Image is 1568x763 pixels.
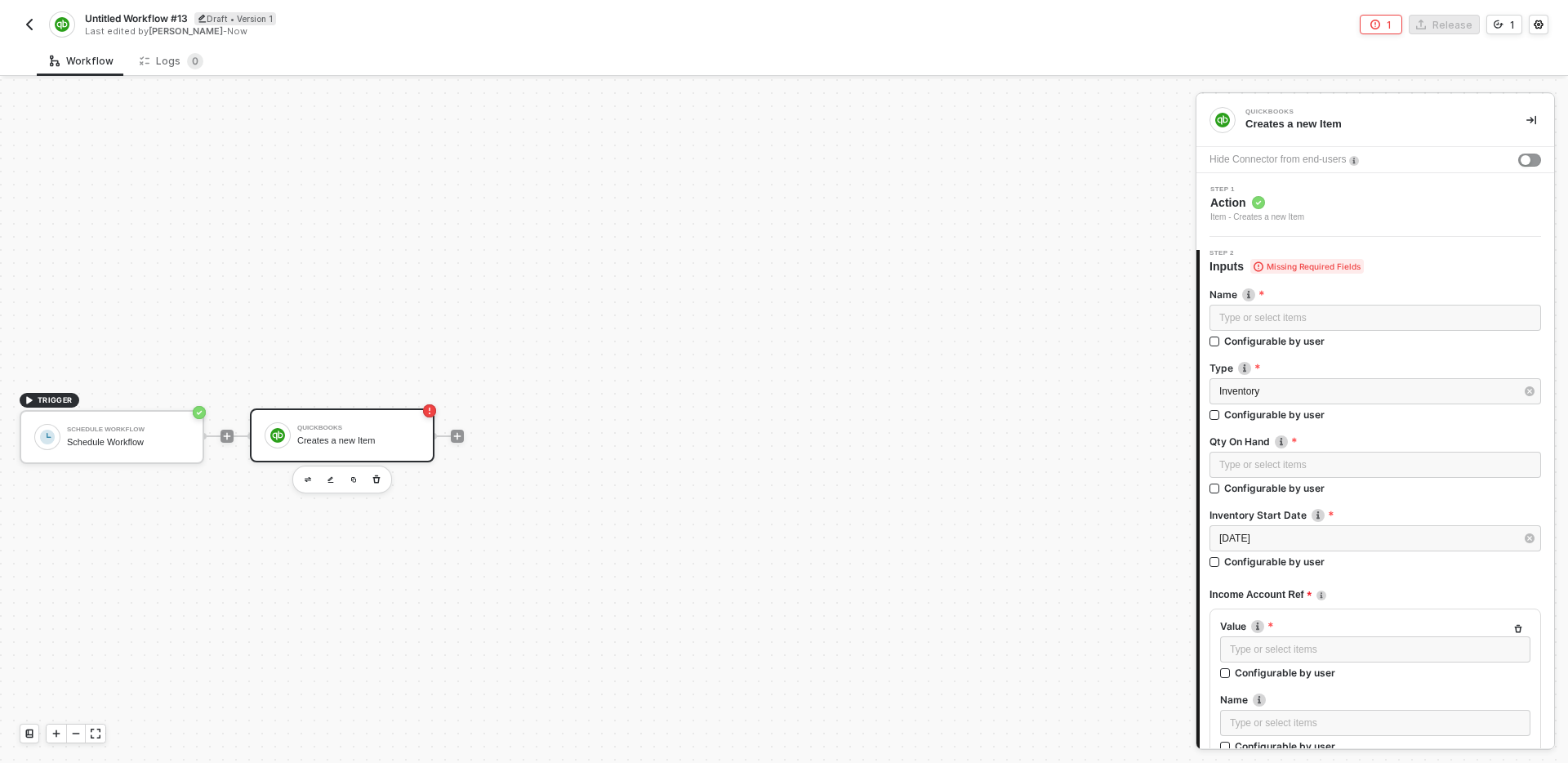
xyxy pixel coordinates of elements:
[1250,259,1364,274] span: Missing Required Fields
[1494,20,1503,29] span: icon-versioning
[71,729,81,738] span: icon-minus
[1251,620,1264,633] img: icon-info
[20,15,39,34] button: back
[55,17,69,32] img: integration-icon
[1209,152,1346,167] div: Hide Connector from end-users
[40,430,55,444] img: icon
[85,11,188,25] span: Untitled Workflow #13
[1220,619,1530,633] label: Value
[1316,591,1326,600] img: icon-info
[149,25,223,37] span: [PERSON_NAME]
[344,470,363,489] button: copy-block
[1387,18,1392,32] div: 1
[1312,509,1325,522] img: icon-info
[321,470,341,489] button: edit-cred
[1242,288,1255,301] img: icon-info
[1210,211,1304,224] div: Item - Creates a new Item
[1209,585,1312,605] span: Income Account Ref
[1209,288,1541,301] label: Name
[1224,481,1325,495] div: Configurable by user
[1275,435,1288,448] img: icon-info
[24,395,34,405] span: icon-play
[1196,186,1554,224] div: Step 1Action Item - Creates a new Item
[38,394,73,407] span: TRIGGER
[193,406,206,419] span: icon-success-page
[1526,115,1536,125] span: icon-collapse-right
[1534,20,1543,29] span: icon-settings
[297,435,420,446] div: Creates a new Item
[1510,18,1515,32] div: 1
[1349,156,1359,166] img: icon-info
[327,476,334,484] img: edit-cred
[1370,20,1380,29] span: icon-error-page
[350,476,357,483] img: copy-block
[1224,334,1325,348] div: Configurable by user
[1235,666,1335,680] div: Configurable by user
[1360,15,1402,34] button: 1
[452,431,462,441] span: icon-play
[67,426,189,433] div: Schedule Workflow
[194,12,276,25] div: Draft • Version 1
[51,729,61,738] span: icon-play
[298,470,318,489] button: edit-cred
[1486,15,1522,34] button: 1
[297,425,420,431] div: QuickBooks
[270,428,285,443] img: icon
[1409,15,1480,34] button: Release
[1210,194,1304,211] span: Action
[1224,408,1325,422] div: Configurable by user
[1235,739,1335,753] div: Configurable by user
[1245,109,1490,115] div: QuickBooks
[91,729,100,738] span: icon-expand
[1219,386,1259,397] span: Inventory
[1209,250,1364,257] span: Step 2
[1253,694,1266,707] img: icon-info
[1209,508,1541,522] label: Inventory Start Date
[1210,186,1304,193] span: Step 1
[50,55,114,68] div: Workflow
[23,18,36,31] img: back
[1209,435,1541,448] label: Qty On Hand
[67,437,189,448] div: Schedule Workflow
[1209,258,1364,274] span: Inputs
[423,404,436,417] span: icon-error-page
[198,14,207,23] span: icon-edit
[1220,693,1530,707] label: Name
[305,477,311,483] img: edit-cred
[1219,533,1250,544] span: [DATE]
[222,431,232,441] span: icon-play
[85,25,782,38] div: Last edited by - Now
[1238,362,1251,375] img: icon-info
[1215,113,1230,127] img: integration-icon
[1224,555,1325,569] div: Configurable by user
[187,53,203,69] sup: 0
[1245,117,1500,132] div: Creates a new Item
[140,53,203,69] div: Logs
[1209,361,1541,375] label: Type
